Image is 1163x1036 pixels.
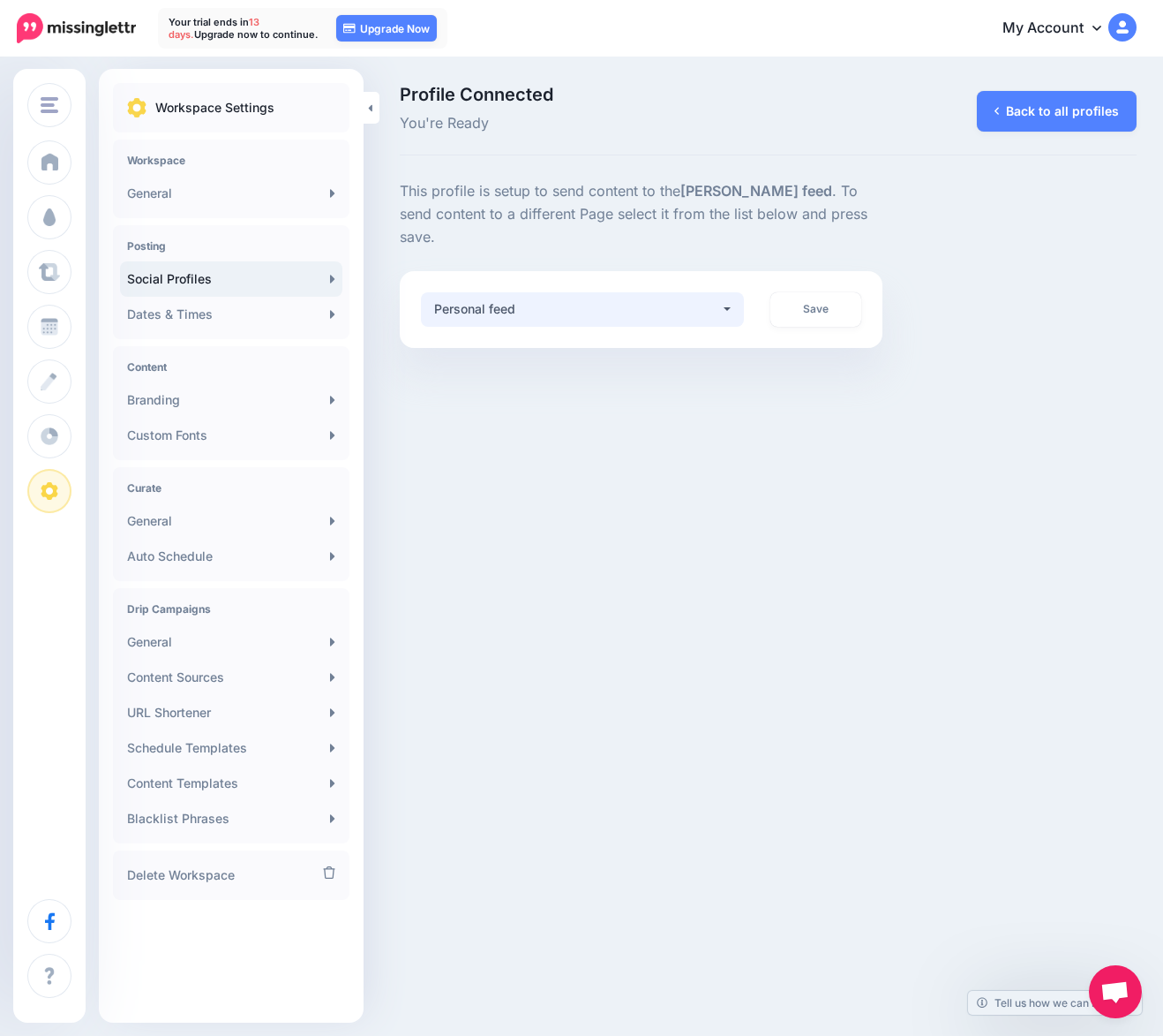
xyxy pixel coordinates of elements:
[770,292,860,327] a: Save
[169,16,319,41] p: Your trial ends in Upgrade now to continue.
[336,15,437,42] a: Upgrade Now
[968,991,1142,1015] a: Tell us how we can improve
[400,180,882,249] p: This profile is setup to send content to the . To send content to a different Page select it from...
[155,97,274,118] p: Workspace Settings
[977,91,1137,132] a: Back to all profiles
[127,360,335,374] h4: Content
[127,239,335,253] h4: Posting
[169,16,259,41] span: 13 days.
[120,858,342,893] a: Delete Workspace
[120,730,342,766] a: Schedule Templates
[120,801,342,836] a: Blacklist Phrases
[120,695,342,730] a: URL Shortener
[120,624,342,660] a: General
[1089,965,1142,1018] a: Open chat
[127,602,335,616] h4: Drip Campaigns
[434,299,721,320] div: Personal feed
[127,154,335,167] h4: Workspace
[127,98,146,117] img: settings.png
[120,660,342,695] a: Content Sources
[120,503,342,539] a: General
[400,86,882,103] span: Profile Connected
[120,382,342,418] a: Branding
[17,13,136,43] img: Missinglettr
[41,97,58,113] img: menu.png
[120,176,342,211] a: General
[120,297,342,332] a: Dates & Times
[120,261,342,297] a: Social Profiles
[421,292,744,327] button: Personal feed
[120,766,342,801] a: Content Templates
[120,539,342,574] a: Auto Schedule
[985,7,1137,50] a: My Account
[680,182,832,200] b: [PERSON_NAME] feed
[120,418,342,453] a: Custom Fonts
[127,481,335,495] h4: Curate
[400,112,882,135] span: You're Ready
